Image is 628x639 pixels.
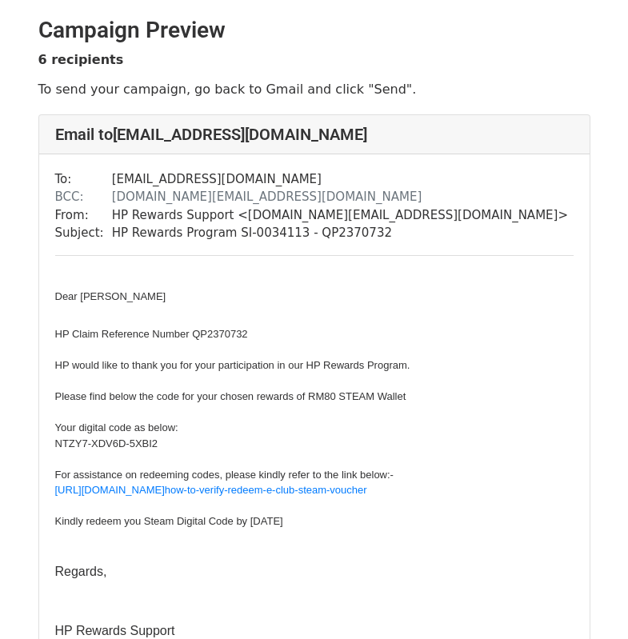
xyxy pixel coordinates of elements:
a: [URL][DOMAIN_NAME]how-to-verify-redeem-e-club-steam-voucher [55,484,367,496]
span: HP Rewards Support [55,624,175,637]
td: BCC: [55,188,112,206]
h4: Email to [EMAIL_ADDRESS][DOMAIN_NAME] [55,125,574,144]
font: Regards, [55,565,107,578]
div: For assistance on redeeming codes, please kindly refer to the link below:- [55,467,574,483]
span: Dear [PERSON_NAME] [55,290,166,302]
div: HP Claim Reference Number QP2370732 HP would like to thank you for your participation in our HP R... [55,311,574,529]
td: [DOMAIN_NAME][EMAIL_ADDRESS][DOMAIN_NAME] [112,188,568,206]
div: Please find below the code for your chosen rewards of RM80 STEAM Wallet Your digital code as below: [55,373,574,436]
td: HP Rewards Support < [DOMAIN_NAME][EMAIL_ADDRESS][DOMAIN_NAME] > [112,206,568,225]
td: From: [55,206,112,225]
div: NTZY7-XDV6D-5XBI2 [55,436,574,452]
td: Subject: [55,224,112,242]
h2: Campaign Preview [38,17,590,44]
td: To: [55,170,112,189]
td: [EMAIL_ADDRESS][DOMAIN_NAME] [112,170,568,189]
td: HP Rewards Program SI-0034113 - QP2370732 [112,224,568,242]
p: To send your campaign, go back to Gmail and click "Send". [38,81,590,98]
div: Kindly redeem you Steam Digital Code by [DATE] [55,513,574,529]
strong: 6 recipients [38,52,124,67]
